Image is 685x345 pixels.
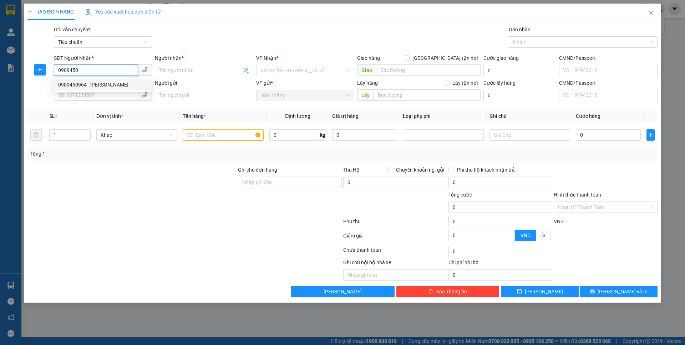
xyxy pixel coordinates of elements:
input: 0 [332,129,397,141]
label: Cước lấy hàng [483,80,516,86]
span: TẠO ĐƠN HÀNG [27,9,74,15]
span: Xóa Thông tin [436,288,467,296]
input: Nhập ghi chú [343,269,447,281]
span: Hòa Thắng [260,90,350,101]
span: Thu Hộ [343,167,360,173]
span: Lấy [357,89,374,101]
input: Cước lấy hàng [483,90,556,101]
div: VP gửi [256,79,354,87]
span: [PERSON_NAME] [525,288,563,296]
span: Lấy tận nơi [450,79,481,87]
span: Cước hàng [576,113,600,119]
span: % [542,232,545,238]
input: Cước giao hàng [483,65,556,76]
span: Yêu cầu xuất hóa đơn điện tử [85,9,161,15]
div: 0909450964 - [PERSON_NAME] [58,81,148,89]
span: [PERSON_NAME] [324,288,362,296]
span: VND [554,219,564,224]
button: save[PERSON_NAME] [501,286,578,297]
img: icon [85,9,91,15]
span: Lấy hàng [357,80,378,86]
button: Close [641,4,661,23]
span: [GEOGRAPHIC_DATA] tận nơi [410,54,481,62]
button: [PERSON_NAME] [291,286,395,297]
div: Ghi chú nội bộ nhà xe [343,258,447,269]
div: CMND/Passport [559,79,657,87]
span: Phí thu hộ khách nhận trả [454,166,518,174]
span: Chuyển khoản ng. gửi [393,166,447,174]
label: Hình thức thanh toán [554,192,601,198]
div: CMND/Passport [559,54,657,62]
span: VND [521,232,531,238]
label: Ghi chú đơn hàng [238,167,277,173]
input: Dọc đường [376,64,481,76]
span: VP Nhận [256,55,276,61]
label: Cước giao hàng [483,55,519,61]
span: plus [647,132,654,138]
span: Tên hàng [183,113,206,119]
label: Gán nhãn [509,27,531,32]
div: 0909450964 - Huynh [54,79,152,90]
span: Giao [357,64,376,76]
span: Đơn vị tính [96,113,123,119]
span: Khác [101,130,173,140]
button: plus [34,64,46,75]
span: Tiêu chuẩn [58,37,148,47]
span: Giá trị hàng [332,113,359,119]
input: Ghi chú đơn hàng [238,177,342,188]
span: [PERSON_NAME] và In [598,288,648,296]
span: delete [428,289,433,294]
div: Chưa thanh toán [342,246,448,258]
button: printer[PERSON_NAME] và In [580,286,658,297]
input: Dọc đường [374,89,481,101]
span: printer [590,289,595,294]
div: Giảm giá [342,232,448,244]
span: kg [319,129,326,141]
div: Người nhận [155,54,253,62]
div: SĐT Người Nhận [54,54,152,62]
span: Gói vận chuyển [54,27,90,32]
span: save [517,289,522,294]
div: Phụ thu [342,218,448,230]
span: Giao hàng [357,55,380,61]
span: phone [142,67,148,73]
th: Ghi chú [487,109,573,123]
span: SL [49,113,55,119]
span: plus [35,67,45,73]
span: user-add [243,68,249,73]
button: deleteXóa Thông tin [396,286,500,297]
div: Tổng: 1 [30,150,264,158]
span: Định lượng [285,113,310,119]
span: phone [142,92,148,98]
span: Tổng cước [448,192,472,198]
button: delete [30,129,42,141]
span: plus [27,9,32,14]
input: VD: Bàn, Ghế [183,129,263,141]
input: Ghi Chú [489,129,570,141]
span: close [648,10,654,16]
th: Loại phụ phí [400,109,486,123]
div: Người gửi [155,79,253,87]
div: Chi phí nội bộ [448,258,552,269]
button: plus [646,129,654,141]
